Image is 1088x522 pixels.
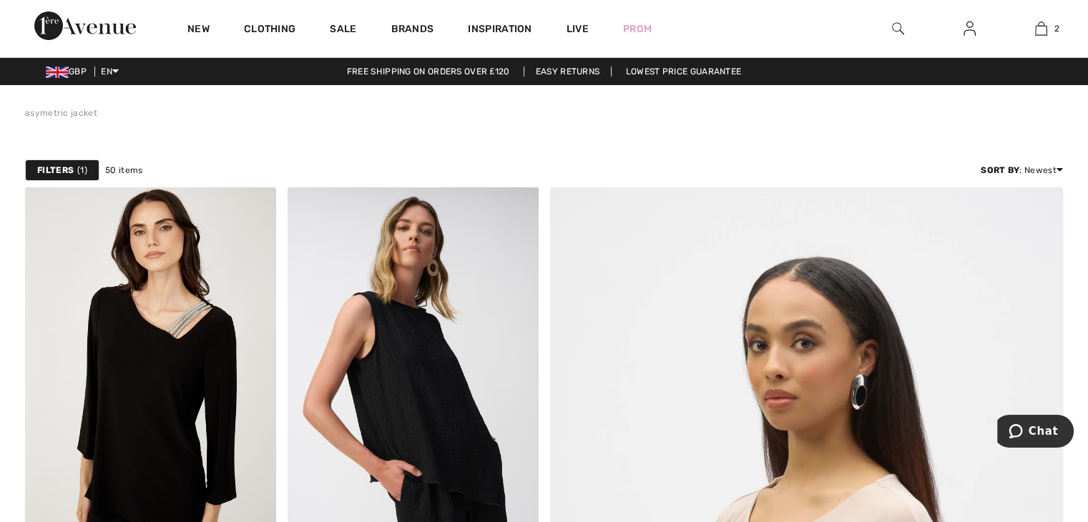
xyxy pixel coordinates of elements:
img: 1ère Avenue [34,11,136,40]
iframe: Opens a widget where you can chat to one of our agents [997,415,1074,450]
img: UK Pound [46,67,69,78]
span: GBP [46,67,92,77]
img: search the website [892,20,904,37]
a: 2 [1006,20,1076,37]
a: Sale [330,23,356,38]
strong: Filters [37,164,74,177]
a: Prom [623,21,652,36]
span: Inspiration [468,23,531,38]
span: 2 [1054,22,1059,35]
a: asymetric jacket [25,108,97,118]
img: My Bag [1035,20,1047,37]
span: 1 [77,164,87,177]
a: New [187,23,210,38]
a: Easy Returns [524,67,612,77]
strong: Sort By [981,165,1019,175]
div: : Newest [981,164,1063,177]
a: Sign In [952,20,987,38]
a: Free shipping on orders over ₤120 [335,67,521,77]
img: My Info [964,20,976,37]
a: Clothing [244,23,295,38]
a: Brands [391,23,434,38]
a: Lowest Price Guarantee [614,67,753,77]
span: EN [101,67,119,77]
a: Live [567,21,589,36]
span: 50 items [105,164,142,177]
